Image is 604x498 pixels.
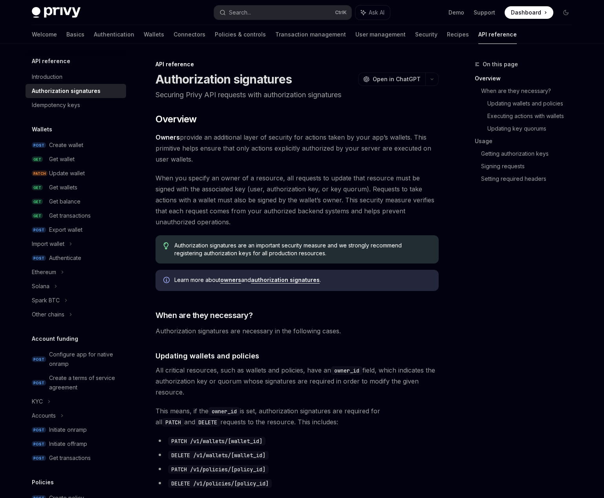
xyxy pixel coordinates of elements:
a: POSTCreate a terms of service agreement [26,371,126,394]
span: PATCH [32,171,48,176]
div: Import wallet [32,239,64,249]
a: Recipes [447,25,469,44]
svg: Info [163,277,171,285]
div: Create wallet [49,140,83,150]
span: Ctrl K [335,9,347,16]
span: Dashboard [511,9,541,16]
span: Overview [156,113,196,125]
a: POSTInitiate offramp [26,437,126,451]
span: Open in ChatGPT [373,75,421,83]
a: Executing actions with wallets [487,110,578,122]
a: Overview [475,72,578,85]
span: GET [32,185,43,191]
code: PATCH /v1/policies/[policy_id] [168,465,269,474]
a: POSTGet transactions [26,451,126,465]
span: POST [32,356,46,362]
a: POSTExport wallet [26,223,126,237]
a: Basics [66,25,84,44]
a: GETGet balance [26,194,126,209]
a: Updating key quorums [487,122,578,135]
code: owner_id [209,407,240,416]
span: Authorization signatures are an important security measure and we strongly recommend registering ... [174,242,431,257]
a: Owners [156,133,180,142]
span: All critical resources, such as wallets and policies, have an field, which indicates the authoriz... [156,365,439,398]
div: Get wallet [49,154,75,164]
div: Solana [32,282,49,291]
img: dark logo [32,7,81,18]
a: Authentication [94,25,134,44]
span: Updating wallets and policies [156,351,259,361]
a: Welcome [32,25,57,44]
button: Ask AI [355,5,390,20]
a: Dashboard [505,6,553,19]
svg: Tip [163,242,169,249]
span: On this page [483,60,518,69]
div: KYC [32,397,43,406]
div: Get balance [49,197,81,206]
span: Learn more about and . [174,276,431,284]
a: Security [415,25,437,44]
h5: Policies [32,478,54,487]
button: Search...CtrlK [214,5,351,20]
div: Initiate onramp [49,425,87,434]
button: Toggle dark mode [560,6,572,19]
button: Open in ChatGPT [358,73,425,86]
a: API reference [478,25,517,44]
a: Signing requests [481,160,578,173]
a: POSTAuthenticate [26,251,126,265]
div: Configure app for native onramp [49,350,121,369]
a: GETGet transactions [26,209,126,223]
span: This means, if the is set, authorization signatures are required for all and requests to the reso... [156,405,439,427]
h5: API reference [32,56,70,66]
a: POSTCreate wallet [26,138,126,152]
div: Create a terms of service agreement [49,373,121,392]
code: PATCH [162,418,184,427]
span: POST [32,455,46,461]
a: Policies & controls [215,25,266,44]
div: Get transactions [49,453,91,463]
a: POSTConfigure app for native onramp [26,347,126,371]
div: Authenticate [49,253,81,263]
div: Accounts [32,411,56,420]
a: Setting required headers [481,173,578,185]
a: Authorization signatures [26,84,126,98]
code: DELETE /v1/wallets/[wallet_id] [168,451,269,460]
a: authorization signatures [251,276,320,284]
div: Ethereum [32,267,56,277]
div: Get transactions [49,211,91,220]
span: GET [32,199,43,205]
h5: Wallets [32,125,52,134]
span: POST [32,380,46,386]
span: Ask AI [369,9,384,16]
a: Idempotency keys [26,98,126,112]
a: Transaction management [275,25,346,44]
code: DELETE /v1/policies/[policy_id] [168,479,272,488]
span: When you specify an owner of a resource, all requests to update that resource must be signed with... [156,173,439,227]
span: Authorization signatures are necessary in the following cases. [156,325,439,336]
a: PATCHUpdate wallet [26,166,126,180]
a: owners [220,276,241,284]
div: Spark BTC [32,296,60,305]
a: POSTInitiate onramp [26,423,126,437]
a: When are they necessary? [481,85,578,97]
span: provide an additional layer of security for actions taken by your app’s wallets. This primitive h... [156,132,439,165]
div: Initiate offramp [49,439,87,449]
div: API reference [156,60,439,68]
div: Export wallet [49,225,82,234]
h5: Account funding [32,334,78,344]
code: DELETE [195,418,220,427]
div: Update wallet [49,169,85,178]
a: Connectors [174,25,205,44]
a: GETGet wallets [26,180,126,194]
code: PATCH /v1/wallets/[wallet_id] [168,437,265,445]
a: Usage [475,135,578,147]
a: Introduction [26,70,126,84]
a: Updating wallets and policies [487,97,578,110]
a: Wallets [144,25,164,44]
span: POST [32,227,46,233]
div: Get wallets [49,183,77,192]
a: User management [355,25,406,44]
div: Idempotency keys [32,100,80,110]
span: GET [32,156,43,162]
span: POST [32,427,46,433]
